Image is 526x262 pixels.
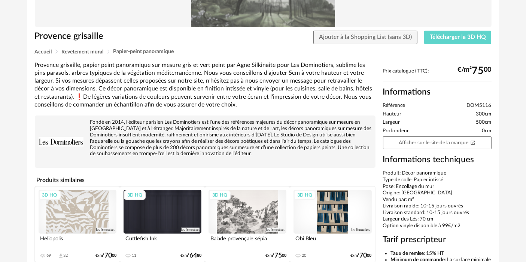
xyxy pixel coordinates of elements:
[430,34,486,40] span: Télécharger la 3D HQ
[113,49,174,54] span: Papier-peint panoramique
[383,234,492,245] h3: Tarif prescripteur
[294,190,316,200] div: 3D HQ
[95,253,116,258] div: €/m² 00
[383,128,409,135] span: Profondeur
[470,140,475,145] span: Open In New icon
[424,31,492,44] button: Télécharger la 3D HQ
[189,253,197,258] span: 64
[383,170,492,229] div: Produit: Décor panoramique Type de colle: Papier intissé Pose: Encollage du mur Origine: [GEOGRAP...
[351,253,372,258] div: €/m² 00
[209,190,231,200] div: 3D HQ
[476,111,492,118] span: 300cm
[302,253,306,258] div: 20
[313,31,417,44] button: Ajouter à la Shopping List (sans 3D)
[383,68,492,82] div: Prix catalogue (TTC):
[383,119,400,126] span: Largeur
[209,234,286,249] div: Balade provençale sépia
[35,49,492,55] div: Breadcrumb
[47,253,51,258] div: 69
[294,234,371,249] div: Obi Bleu
[383,102,405,109] span: Référence
[319,34,412,40] span: Ajouter à la Shopping List (sans 3D)
[35,31,221,42] h1: Provence grisaille
[390,250,492,257] li: : 15% HT
[180,253,201,258] div: €/m² 80
[383,136,492,150] a: Afficher sur le site de la marqueOpen In New icon
[472,68,484,74] span: 75
[64,253,68,258] div: 32
[265,253,286,258] div: €/m² 00
[39,119,372,157] div: Fondé en 2014, l’éditeur parisien Les Dominotiers est l’une des références majeures du décor pano...
[39,119,83,164] img: brand logo
[39,190,61,200] div: 3D HQ
[35,61,376,109] div: Provence grisaille, papier peint panoramique sur mesure gris et vert peint par Agne Silkinaite po...
[104,253,112,258] span: 70
[58,253,64,259] span: Download icon
[383,111,402,118] span: Hauteur
[124,190,146,200] div: 3D HQ
[383,87,492,98] h2: Informations
[390,251,424,256] b: Taux de remise
[467,102,492,109] span: DOM5116
[35,175,376,186] h4: Produits similaires
[274,253,282,258] span: 75
[62,49,104,55] span: Revêtement mural
[482,128,492,135] span: 0cm
[360,253,367,258] span: 70
[132,253,136,258] div: 11
[35,49,52,55] span: Accueil
[458,68,492,74] div: €/m² 00
[124,234,201,249] div: Cuttlefish Ink
[476,119,492,126] span: 500cm
[383,154,492,165] h3: Informations techniques
[39,234,116,249] div: Heliopolis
